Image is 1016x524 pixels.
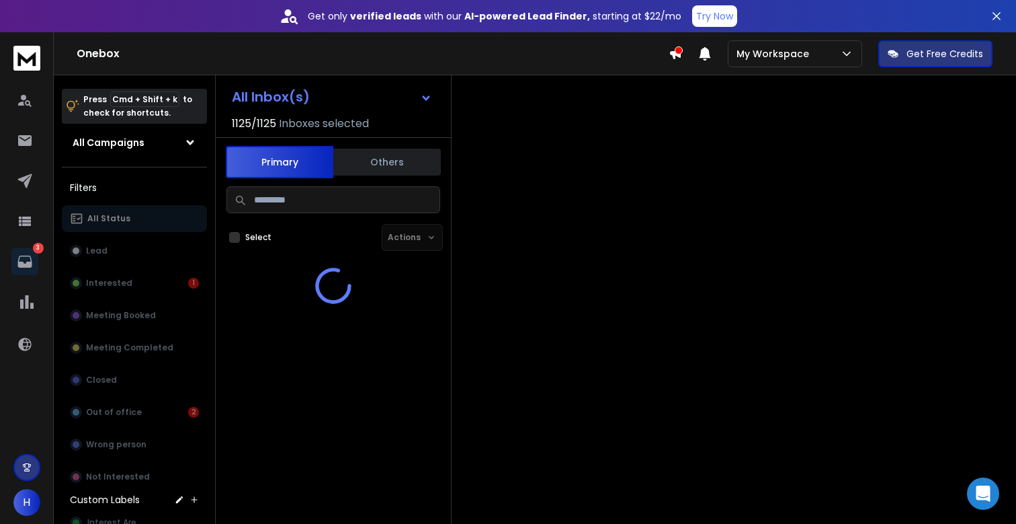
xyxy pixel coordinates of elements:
[221,83,443,110] button: All Inbox(s)
[232,90,310,104] h1: All Inbox(s)
[33,243,44,254] p: 3
[333,147,441,177] button: Others
[967,478,999,510] div: Open Intercom Messenger
[878,40,992,67] button: Get Free Credits
[77,46,669,62] h1: Onebox
[11,248,38,275] a: 3
[70,493,140,507] h3: Custom Labels
[906,47,983,61] p: Get Free Credits
[245,232,271,243] label: Select
[308,9,681,23] p: Get only with our starting at $22/mo
[279,116,369,132] h3: Inboxes selected
[73,136,144,149] h1: All Campaigns
[226,146,333,178] button: Primary
[736,47,814,61] p: My Workspace
[62,129,207,156] button: All Campaigns
[13,46,40,71] img: logo
[62,178,207,197] h3: Filters
[110,91,179,107] span: Cmd + Shift + k
[696,9,733,23] p: Try Now
[692,5,737,27] button: Try Now
[83,93,192,120] p: Press to check for shortcuts.
[13,489,40,516] button: H
[350,9,421,23] strong: verified leads
[232,116,276,132] span: 1125 / 1125
[464,9,590,23] strong: AI-powered Lead Finder,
